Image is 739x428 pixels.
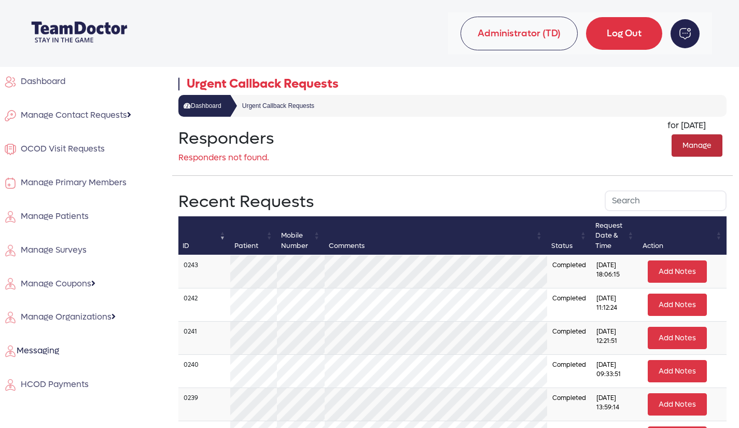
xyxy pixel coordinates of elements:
[17,379,89,390] span: HCOD Payments
[4,379,17,391] img: employe.svg
[178,192,727,212] h3: Recent Requests
[59,346,74,356] span: 16
[4,244,17,257] img: employe.svg
[4,143,17,156] img: membership.svg
[178,153,447,162] h6: Responders not found.
[638,216,727,255] th: Action: activate to sort column ascending
[4,76,17,88] img: user.svg
[547,255,591,288] td: Completed
[667,120,727,130] h6: for [DATE]
[178,95,221,117] a: Dashboard
[184,261,198,269] a: 0243
[178,216,230,255] th: ID: activate to sort column ascending
[4,311,17,324] img: employe.svg
[17,143,105,154] span: OCOD Visit Requests
[184,327,197,336] a: 0241
[461,17,578,50] span: Administrator (TD)
[4,345,17,357] img: employe.svg
[591,288,639,322] td: [DATE] 11:12:24
[178,129,447,148] h3: Responders
[230,216,277,255] th: Patient: activate to sort column ascending
[184,294,198,302] a: 0242
[671,19,700,48] img: noti-msg.svg
[17,76,65,87] span: Dashboard
[648,260,707,283] button: Add Notes
[4,177,17,189] img: visit.svg
[17,177,127,188] span: Manage Primary Members
[277,216,324,255] th: Mobile Number: activate to sort column ascending
[586,17,662,50] a: Log Out
[591,216,639,255] th: Request Date &amp; Time: activate to sort column ascending
[547,355,591,388] td: Completed
[17,311,111,322] span: Manage Organizations
[547,322,591,355] td: Completed
[591,255,639,288] td: [DATE] 18:06:15
[591,322,639,355] td: [DATE] 12:21:51
[547,288,591,322] td: Completed
[325,216,547,255] th: Comments: activate to sort column ascending
[17,278,91,289] span: Manage Coupons
[184,394,198,402] a: 0239
[4,278,17,290] img: employe.svg
[547,388,591,421] td: Completed
[17,109,127,120] span: Manage Contact Requests
[4,211,17,223] img: employe.svg
[178,75,339,93] p: Urgent Callback Requests
[4,109,17,122] img: key.svg
[672,134,722,157] button: Manage
[648,327,707,349] button: Add Notes
[17,244,87,255] span: Manage Surveys
[591,355,639,388] td: [DATE] 09:33:51
[17,211,89,222] span: Manage Patients
[591,388,639,421] td: [DATE] 13:59:14
[184,361,199,369] a: 0240
[547,216,591,255] th: Status: activate to sort column ascending
[221,95,314,117] li: Urgent Callback Requests
[648,360,707,382] button: Add Notes
[648,294,707,316] button: Add Notes
[648,393,707,416] button: Add Notes
[605,190,727,211] input: Search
